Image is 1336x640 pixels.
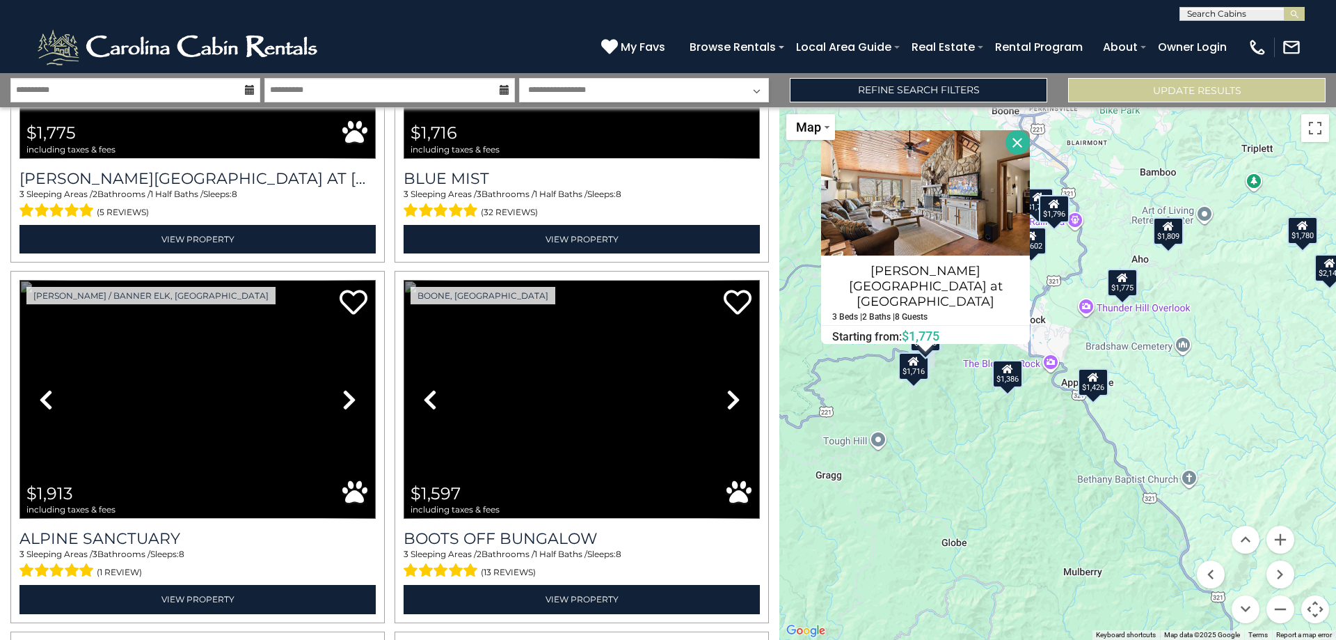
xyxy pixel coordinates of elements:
span: including taxes & fees [411,505,500,514]
img: dummy-image.jpg [19,280,376,519]
a: [PERSON_NAME][GEOGRAPHIC_DATA] at [GEOGRAPHIC_DATA] 3 Beds | 2 Baths | 8 Guests Starting from:$1,775 [821,256,1030,344]
a: Alpine Sanctuary [19,529,376,548]
span: 3 [477,189,482,199]
div: Sleeping Areas / Bathrooms / Sleeps: [19,548,376,582]
img: phone-regular-white.png [1248,38,1267,57]
span: 1 Half Baths / [534,549,587,559]
a: [PERSON_NAME] / Banner Elk, [GEOGRAPHIC_DATA] [26,287,276,304]
a: Add to favorites [724,288,751,318]
span: $1,913 [26,483,73,504]
img: dummy-image.jpg [404,280,760,519]
button: Change map style [786,114,835,140]
span: 3 [404,189,408,199]
a: Open this area in Google Maps (opens a new window) [783,622,829,640]
span: 8 [616,549,621,559]
button: Move right [1266,561,1294,588]
span: $1,597 [411,483,461,504]
img: mail-regular-white.png [1282,38,1301,57]
div: $1,386 [992,359,1023,387]
a: My Favs [601,38,669,56]
button: Map camera controls [1301,595,1329,623]
div: $1,780 [1287,216,1318,244]
button: Close [1005,130,1030,155]
img: Laurel Ridge Lodge at Blowing Rock [821,130,1030,256]
button: Move left [1197,561,1225,588]
div: $1,809 [1153,217,1184,245]
h5: 2 Baths | [862,313,895,322]
h4: [PERSON_NAME][GEOGRAPHIC_DATA] at [GEOGRAPHIC_DATA] [822,260,1029,313]
h5: 3 Beds | [832,313,862,322]
a: Local Area Guide [789,35,898,59]
span: $1,775 [26,123,76,143]
h6: Starting from: [822,329,1029,343]
div: Sleeping Areas / Bathrooms / Sleeps: [404,188,760,221]
button: Move down [1232,595,1259,623]
span: (5 reviews) [97,203,149,221]
img: Google [783,622,829,640]
a: Boots Off Bungalow [404,529,760,548]
div: Sleeping Areas / Bathrooms / Sleeps: [404,548,760,582]
button: Keyboard shortcuts [1096,630,1156,640]
a: Refine Search Filters [790,78,1047,102]
a: Report a map error [1276,631,1332,639]
div: $1,716 [898,352,929,380]
h5: 8 Guests [895,313,928,322]
a: Terms (opens in new tab) [1248,631,1268,639]
span: $1,716 [411,123,457,143]
span: including taxes & fees [26,145,116,154]
a: Owner Login [1151,35,1234,59]
a: Boone, [GEOGRAPHIC_DATA] [411,287,555,304]
span: 3 [93,549,97,559]
a: Add to favorites [340,288,367,318]
span: 3 [19,189,24,199]
a: About [1096,35,1145,59]
span: $1,775 [902,329,939,343]
span: (13 reviews) [481,563,536,582]
a: Real Estate [905,35,982,59]
a: View Property [19,225,376,253]
div: $1,723 [1023,188,1053,216]
span: 2 [93,189,97,199]
div: $1,602 [1016,227,1047,255]
span: Map [796,120,821,134]
span: including taxes & fees [411,145,500,154]
span: (1 review) [97,563,142,582]
img: White-1-2.png [35,26,324,68]
span: 3 [19,549,24,559]
a: View Property [404,225,760,253]
a: View Property [404,585,760,614]
span: 8 [232,189,237,199]
a: View Property [19,585,376,614]
div: Sleeping Areas / Bathrooms / Sleeps: [19,188,376,221]
span: 1 Half Baths / [534,189,587,199]
a: Rental Program [988,35,1090,59]
div: $1,796 [1039,195,1069,223]
span: 8 [616,189,621,199]
div: $1,775 [1107,269,1138,297]
span: 3 [404,549,408,559]
button: Toggle fullscreen view [1301,114,1329,142]
span: including taxes & fees [26,505,116,514]
div: $1,426 [1078,368,1108,396]
button: Zoom out [1266,595,1294,623]
span: My Favs [621,38,665,56]
span: 2 [477,549,482,559]
span: Map data ©2025 Google [1164,631,1240,639]
button: Update Results [1068,78,1326,102]
h3: Laurel Ridge Lodge at Blowing Rock [19,169,376,188]
span: 1 Half Baths / [150,189,203,199]
button: Move up [1232,526,1259,554]
button: Zoom in [1266,526,1294,554]
a: Browse Rentals [683,35,783,59]
span: 8 [179,549,184,559]
a: [PERSON_NAME][GEOGRAPHIC_DATA] at [GEOGRAPHIC_DATA] [19,169,376,188]
span: (32 reviews) [481,203,538,221]
a: Blue Mist [404,169,760,188]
